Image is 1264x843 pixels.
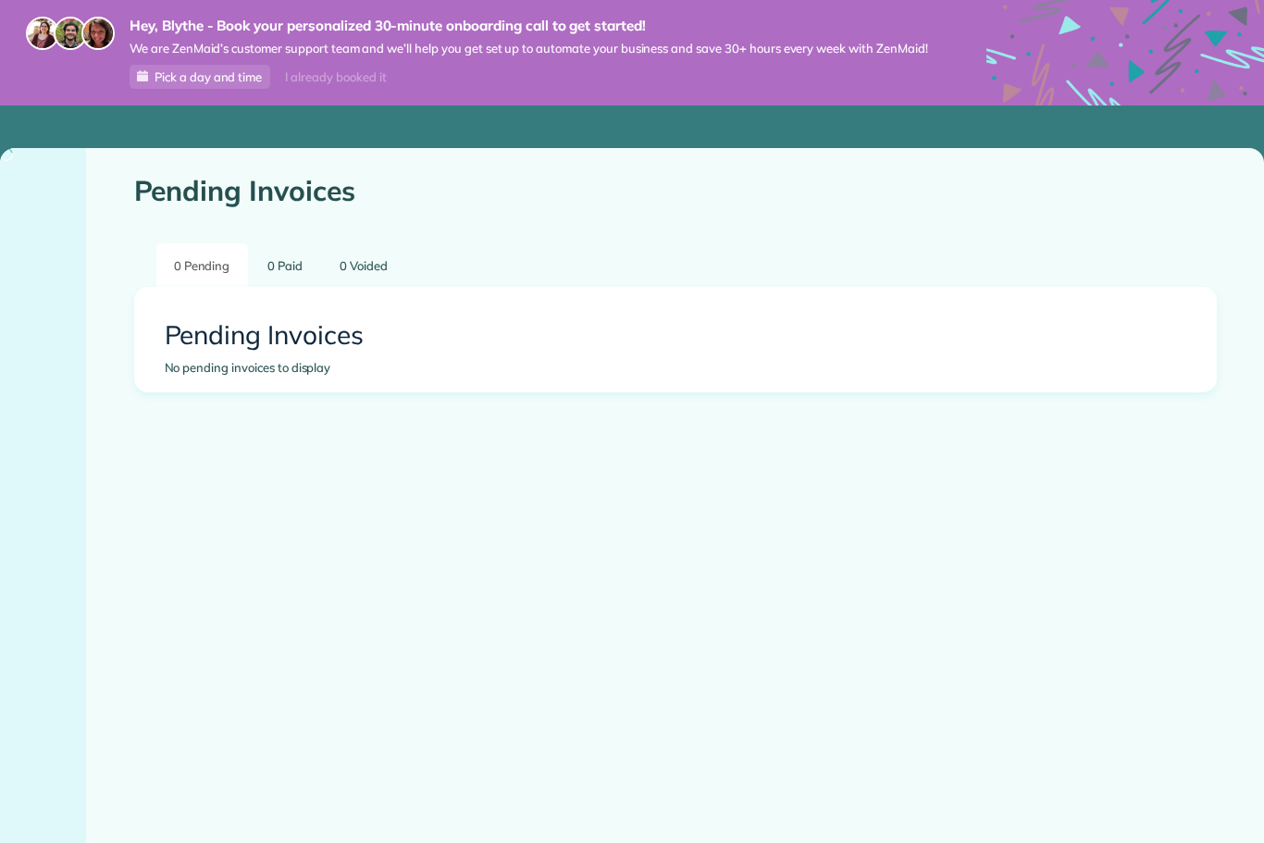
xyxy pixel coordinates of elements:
a: 0 Pending [156,243,248,287]
h2: Pending Invoices [165,321,1186,350]
a: 0 Paid [250,243,320,287]
img: maria-72a9807cf96188c08ef61303f053569d2e2a8a1cde33d635c8a3ac13582a053d.jpg [26,17,59,50]
span: We are ZenMaid’s customer support team and we’ll help you get set up to automate your business an... [130,41,928,56]
a: 0 Voided [322,243,405,287]
img: michelle-19f622bdf1676172e81f8f8fba1fb50e276960ebfe0243fe18214015130c80e4.jpg [81,17,115,50]
h1: Pending Invoices [134,176,1217,206]
div: No pending invoices to display [165,359,1186,378]
div: I already booked it [274,66,397,89]
strong: Hey, Blythe - Book your personalized 30-minute onboarding call to get started! [130,17,928,35]
img: jorge-587dff0eeaa6aab1f244e6dc62b8924c3b6ad411094392a53c71c6c4a576187d.jpg [54,17,87,50]
a: Pick a day and time [130,65,270,89]
span: Pick a day and time [155,69,262,84]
